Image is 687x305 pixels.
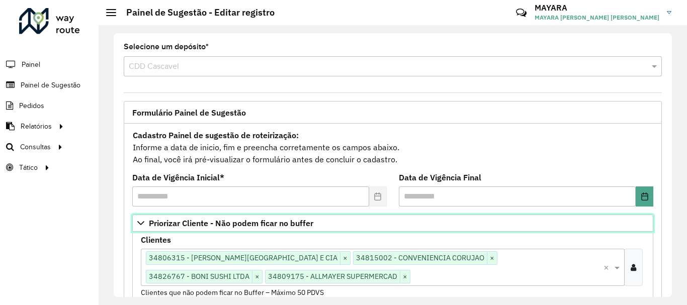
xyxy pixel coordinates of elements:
span: Consultas [20,142,51,152]
span: × [487,252,497,264]
span: 34826767 - BONI SUSHI LTDA [146,270,252,282]
a: Priorizar Cliente - Não podem ficar no buffer [132,215,653,232]
strong: Cadastro Painel de sugestão de roteirização: [133,130,299,140]
span: × [252,271,262,283]
span: × [400,271,410,283]
span: Pedidos [19,100,44,111]
label: Clientes [141,234,171,246]
span: Clear all [604,261,612,273]
a: Contato Rápido [510,2,532,24]
span: Relatórios [21,121,52,132]
span: Painel [22,59,40,70]
span: 34809175 - ALLMAYER SUPERMERCAD [266,270,400,282]
label: Data de Vigência Final [399,171,481,183]
span: × [340,252,350,264]
h3: MAYARA [535,3,659,13]
small: Clientes que não podem ficar no Buffer – Máximo 50 PDVS [141,288,324,297]
span: 34806315 - [PERSON_NAME][GEOGRAPHIC_DATA] E CIA [146,252,340,264]
span: MAYARA [PERSON_NAME] [PERSON_NAME] [535,13,659,22]
div: Informe a data de inicio, fim e preencha corretamente os campos abaixo. Ao final, você irá pré-vi... [132,129,653,166]
span: Tático [19,162,38,173]
h2: Painel de Sugestão - Editar registro [116,7,275,18]
span: Painel de Sugestão [21,80,80,90]
button: Choose Date [636,186,653,207]
span: Formulário Painel de Sugestão [132,109,246,117]
label: Selecione um depósito [124,41,209,53]
span: Priorizar Cliente - Não podem ficar no buffer [149,219,313,227]
span: 34815002 - CONVENIENCIA CORUJAO [354,252,487,264]
label: Data de Vigência Inicial [132,171,224,183]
